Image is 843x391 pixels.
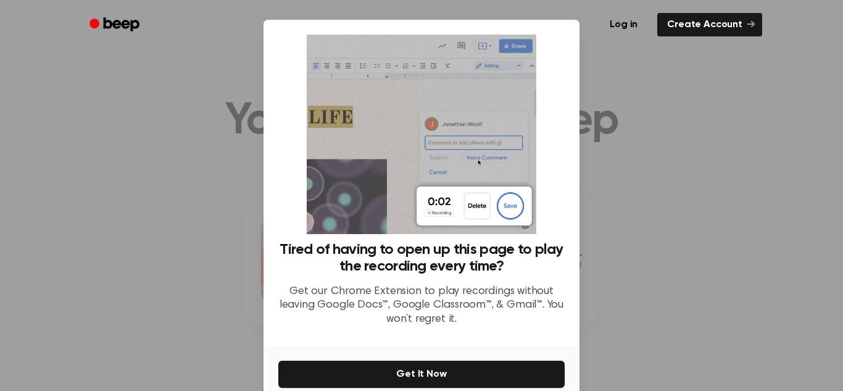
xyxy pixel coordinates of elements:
[657,13,762,36] a: Create Account
[278,285,565,327] p: Get our Chrome Extension to play recordings without leaving Google Docs™, Google Classroom™, & Gm...
[81,13,151,37] a: Beep
[278,242,565,275] h3: Tired of having to open up this page to play the recording every time?
[597,11,650,39] a: Log in
[278,361,565,388] button: Get It Now
[307,35,536,234] img: Beep extension in action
